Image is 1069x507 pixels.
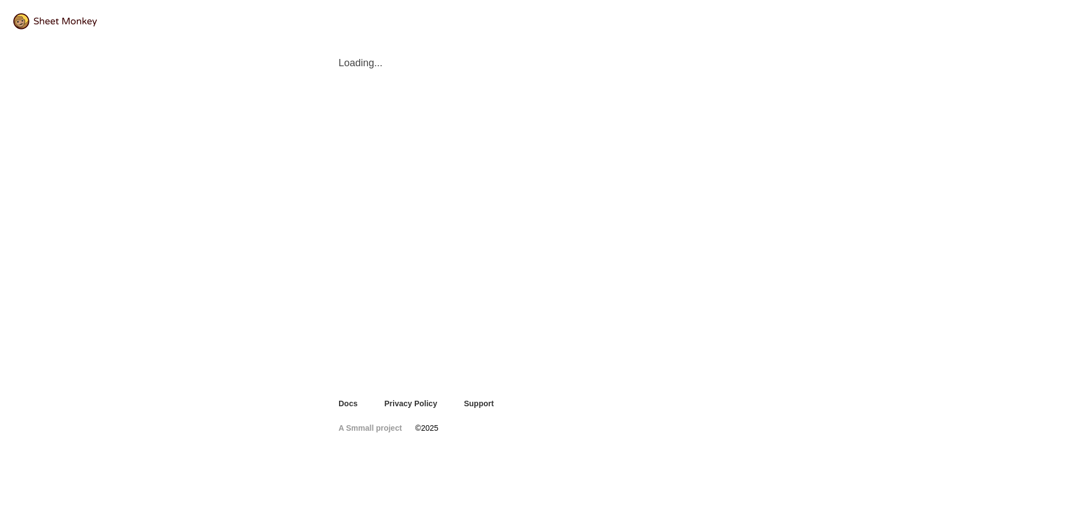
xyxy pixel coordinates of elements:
img: logo@2x.png [13,13,97,29]
a: Docs [339,398,357,409]
span: Loading... [339,56,730,70]
span: © 2025 [415,422,438,434]
a: Support [464,398,494,409]
a: Privacy Policy [384,398,437,409]
a: A Smmall project [339,422,402,434]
